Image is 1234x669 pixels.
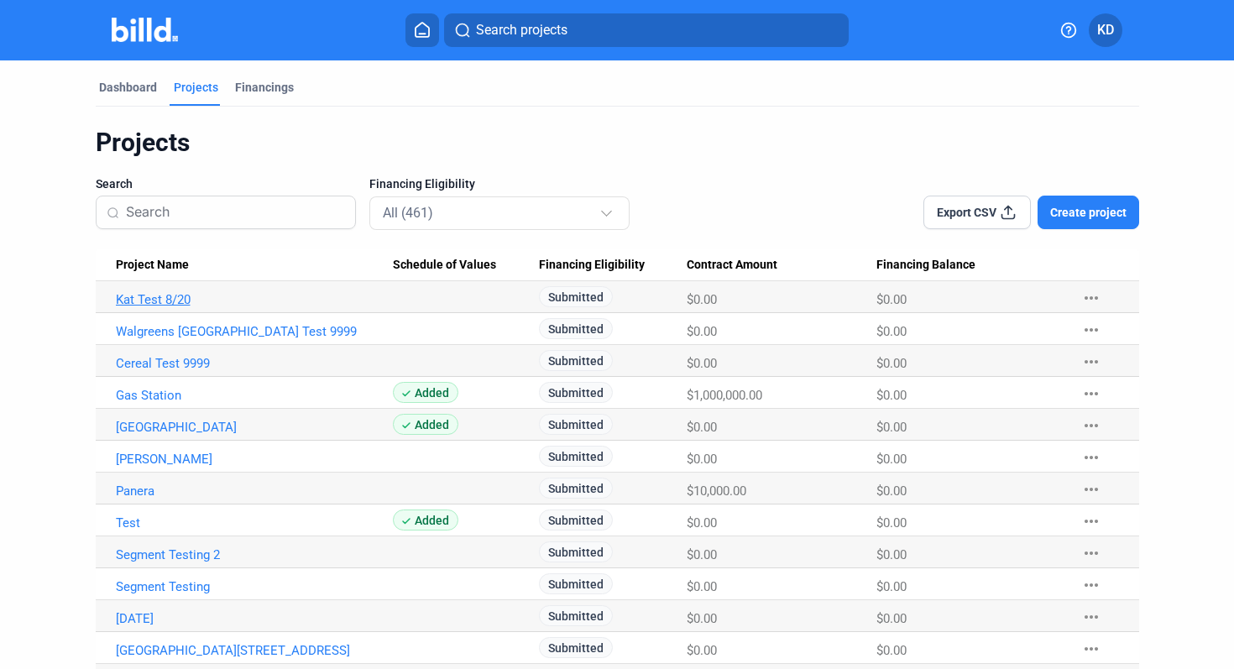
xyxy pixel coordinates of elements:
[393,258,540,273] div: Schedule of Values
[1081,384,1101,404] mat-icon: more_horiz
[393,258,496,273] span: Schedule of Values
[96,175,133,192] span: Search
[539,446,613,467] span: Submitted
[1081,320,1101,340] mat-icon: more_horiz
[876,547,907,562] span: $0.00
[539,258,645,273] span: Financing Eligibility
[393,510,458,530] span: Added
[116,611,393,626] a: [DATE]
[876,643,907,658] span: $0.00
[539,318,613,339] span: Submitted
[369,175,475,192] span: Financing Eligibility
[687,611,717,626] span: $0.00
[876,356,907,371] span: $0.00
[539,414,613,435] span: Submitted
[116,579,393,594] a: Segment Testing
[1081,479,1101,499] mat-icon: more_horiz
[687,258,876,273] div: Contract Amount
[687,258,777,273] span: Contract Amount
[1050,204,1127,221] span: Create project
[687,547,717,562] span: $0.00
[444,13,849,47] button: Search projects
[476,20,567,40] span: Search projects
[1097,20,1114,40] span: KD
[539,258,687,273] div: Financing Eligibility
[539,637,613,658] span: Submitted
[687,292,717,307] span: $0.00
[116,515,393,530] a: Test
[235,79,294,96] div: Financings
[99,79,157,96] div: Dashboard
[116,420,393,435] a: [GEOGRAPHIC_DATA]
[876,515,907,530] span: $0.00
[876,388,907,403] span: $0.00
[116,388,393,403] a: Gas Station
[1081,543,1101,563] mat-icon: more_horiz
[876,483,907,499] span: $0.00
[687,324,717,339] span: $0.00
[1081,447,1101,468] mat-icon: more_horiz
[116,258,189,273] span: Project Name
[1081,352,1101,372] mat-icon: more_horiz
[112,18,178,42] img: Billd Company Logo
[116,483,393,499] a: Panera
[876,324,907,339] span: $0.00
[687,420,717,435] span: $0.00
[937,204,996,221] span: Export CSV
[393,382,458,403] span: Added
[539,478,613,499] span: Submitted
[876,579,907,594] span: $0.00
[923,196,1031,229] button: Export CSV
[876,452,907,467] span: $0.00
[876,292,907,307] span: $0.00
[1081,416,1101,436] mat-icon: more_horiz
[876,258,1064,273] div: Financing Balance
[687,483,746,499] span: $10,000.00
[539,286,613,307] span: Submitted
[1081,639,1101,659] mat-icon: more_horiz
[1081,511,1101,531] mat-icon: more_horiz
[116,547,393,562] a: Segment Testing 2
[876,258,975,273] span: Financing Balance
[687,515,717,530] span: $0.00
[687,388,762,403] span: $1,000,000.00
[1081,607,1101,627] mat-icon: more_horiz
[539,382,613,403] span: Submitted
[1081,575,1101,595] mat-icon: more_horiz
[116,452,393,467] a: [PERSON_NAME]
[876,611,907,626] span: $0.00
[687,356,717,371] span: $0.00
[539,541,613,562] span: Submitted
[174,79,218,96] div: Projects
[876,420,907,435] span: $0.00
[116,643,393,658] a: [GEOGRAPHIC_DATA][STREET_ADDRESS]
[116,292,393,307] a: Kat Test 8/20
[539,350,613,371] span: Submitted
[539,510,613,530] span: Submitted
[126,195,345,230] input: Search
[383,205,433,221] mat-select-trigger: All (461)
[687,643,717,658] span: $0.00
[539,605,613,626] span: Submitted
[1038,196,1139,229] button: Create project
[116,258,393,273] div: Project Name
[116,356,393,371] a: Cereal Test 9999
[1089,13,1122,47] button: KD
[96,127,1139,159] div: Projects
[687,452,717,467] span: $0.00
[393,414,458,435] span: Added
[116,324,393,339] a: Walgreens [GEOGRAPHIC_DATA] Test 9999
[539,573,613,594] span: Submitted
[687,579,717,594] span: $0.00
[1081,288,1101,308] mat-icon: more_horiz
